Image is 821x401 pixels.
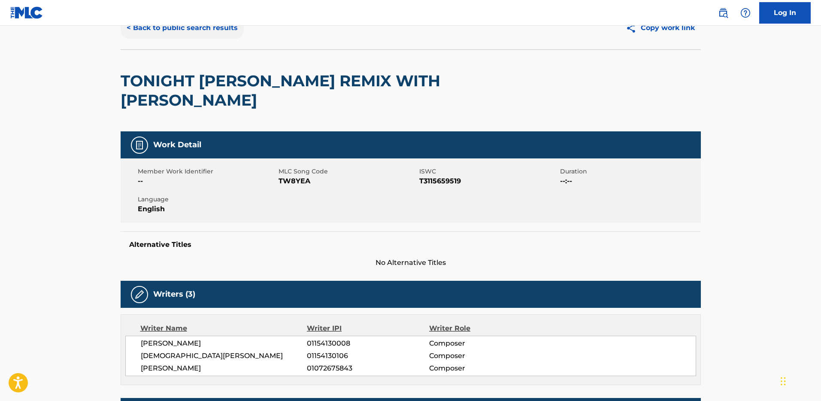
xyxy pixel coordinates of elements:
[307,351,429,361] span: 01154130106
[279,167,417,176] span: MLC Song Code
[419,176,558,186] span: T3115659519
[121,71,469,110] h2: TONIGHT [PERSON_NAME] REMIX WITH [PERSON_NAME]
[141,363,307,374] span: [PERSON_NAME]
[429,363,540,374] span: Composer
[307,363,429,374] span: 01072675843
[778,360,821,401] iframe: Chat Widget
[129,240,692,249] h5: Alternative Titles
[141,351,307,361] span: [DEMOGRAPHIC_DATA][PERSON_NAME]
[121,258,701,268] span: No Alternative Titles
[429,351,540,361] span: Composer
[560,176,699,186] span: --:--
[153,140,201,150] h5: Work Detail
[718,8,728,18] img: search
[429,323,540,334] div: Writer Role
[138,204,276,214] span: English
[138,167,276,176] span: Member Work Identifier
[279,176,417,186] span: TW8YEA
[121,17,244,39] button: < Back to public search results
[781,368,786,394] div: Drag
[153,289,195,299] h5: Writers (3)
[737,4,754,21] div: Help
[141,338,307,349] span: [PERSON_NAME]
[740,8,751,18] img: help
[429,338,540,349] span: Composer
[307,323,429,334] div: Writer IPI
[715,4,732,21] a: Public Search
[307,338,429,349] span: 01154130008
[138,176,276,186] span: --
[419,167,558,176] span: ISWC
[138,195,276,204] span: Language
[759,2,811,24] a: Log In
[134,289,145,300] img: Writers
[134,140,145,150] img: Work Detail
[620,17,701,39] button: Copy work link
[10,6,43,19] img: MLC Logo
[560,167,699,176] span: Duration
[140,323,307,334] div: Writer Name
[626,23,641,33] img: Copy work link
